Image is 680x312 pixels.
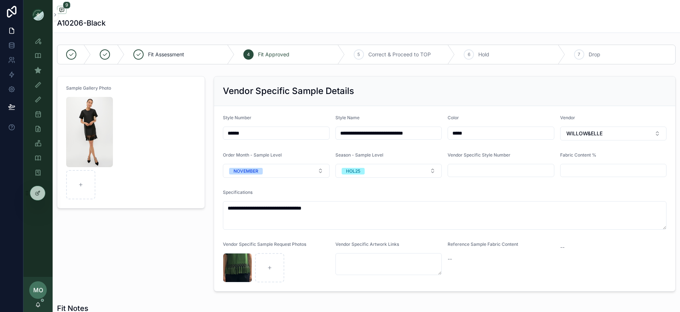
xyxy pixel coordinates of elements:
[560,152,596,158] span: Fabric Content %
[33,286,43,294] span: MO
[448,115,459,120] span: Color
[468,52,470,57] span: 6
[335,241,399,247] span: Vendor Specific Artwork Links
[148,51,184,58] span: Fit Assessment
[335,115,360,120] span: Style Name
[223,152,282,158] span: Order Month - Sample Level
[66,97,113,167] img: A10206-Black.jpg
[57,6,67,15] button: 9
[32,9,44,20] img: App logo
[23,29,53,189] div: scrollable content
[346,168,360,174] div: HOL25
[560,127,666,140] button: Select Button
[448,255,452,263] span: --
[247,52,250,57] span: 4
[223,241,306,247] span: Vendor Specific Sample Request Photos
[223,164,329,178] button: Select Button
[223,189,252,195] span: Specifications
[448,152,510,158] span: Vendor Specific Style Number
[233,168,258,174] div: NOVEMBER
[223,85,354,97] h2: Vendor Specific Sample Details
[368,51,431,58] span: Correct & Proceed to TOP
[560,244,565,251] span: --
[223,115,251,120] span: Style Number
[578,52,580,57] span: 7
[478,51,489,58] span: Hold
[560,115,575,120] span: Vendor
[258,51,289,58] span: Fit Approved
[566,130,603,137] span: WILLOW&ELLE
[66,85,111,91] span: Sample Gallery Photo
[335,152,383,158] span: Season - Sample Level
[57,18,106,28] h1: A10206-Black
[335,164,442,178] button: Select Button
[589,51,600,58] span: Drop
[63,1,71,9] span: 9
[448,241,518,247] span: Reference Sample Fabric Content
[357,52,360,57] span: 5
